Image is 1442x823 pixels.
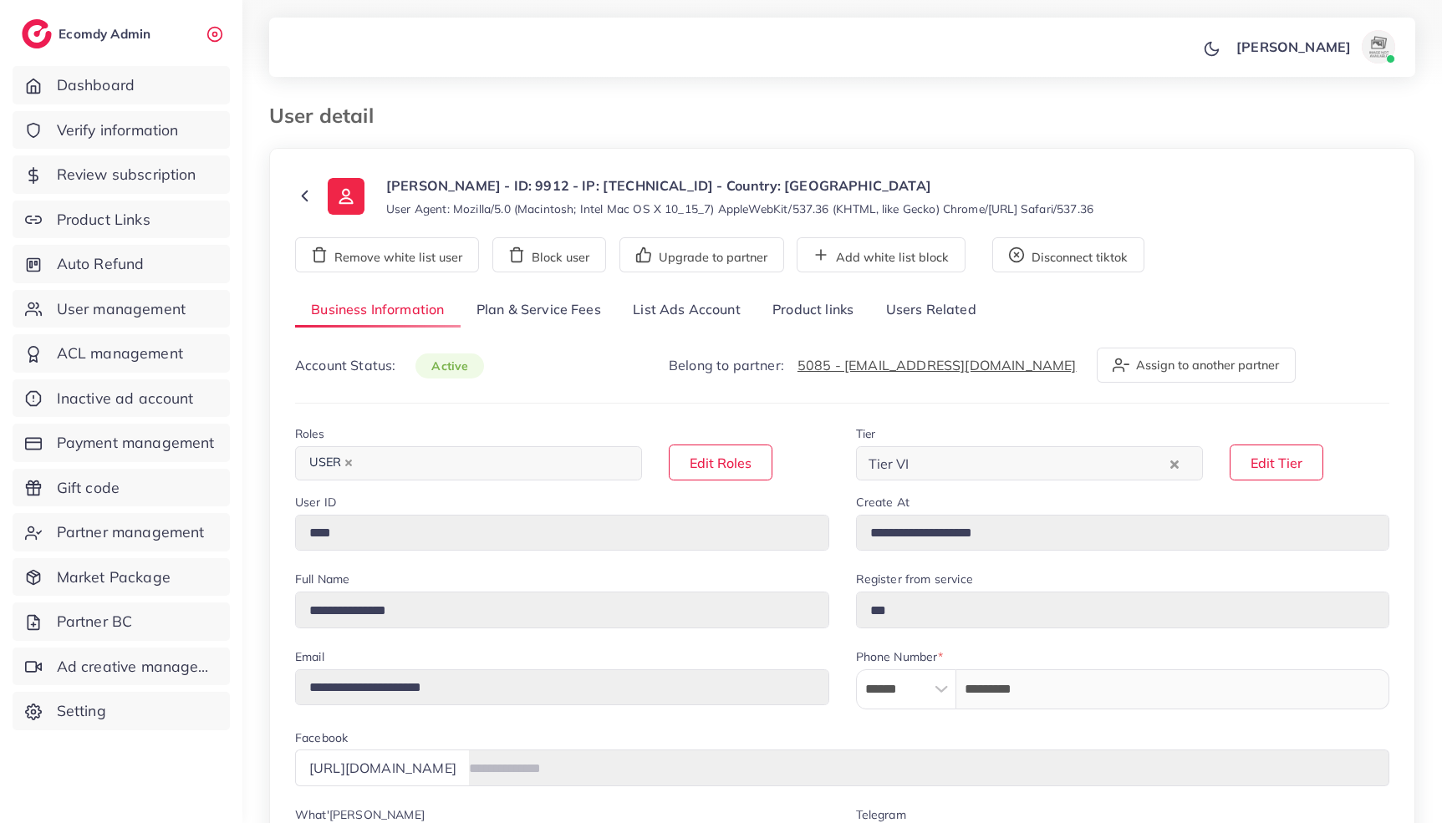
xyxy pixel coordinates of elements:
[13,66,230,104] a: Dashboard
[295,237,479,272] button: Remove white list user
[22,19,52,48] img: logo
[57,432,215,454] span: Payment management
[269,104,387,128] h3: User detail
[302,451,360,475] span: USER
[13,379,230,418] a: Inactive ad account
[13,692,230,730] a: Setting
[57,119,179,141] span: Verify information
[13,602,230,641] a: Partner BC
[856,571,973,587] label: Register from service
[797,357,1077,373] a: 5085 - [EMAIL_ADDRESS][DOMAIN_NAME]
[57,164,196,185] span: Review subscription
[856,648,944,665] label: Phone Number
[13,334,230,373] a: ACL management
[59,26,155,42] h2: Ecomdy Admin
[57,566,171,588] span: Market Package
[915,450,1166,476] input: Search for option
[57,388,194,409] span: Inactive ad account
[295,749,470,785] div: [URL][DOMAIN_NAME]
[1230,445,1323,480] button: Edit Tier
[856,425,876,442] label: Tier
[295,425,324,442] label: Roles
[13,424,230,462] a: Payment management
[57,611,133,632] span: Partner BC
[415,353,484,378] span: active
[1170,454,1179,473] button: Clear Selected
[669,445,772,480] button: Edit Roles
[295,292,461,328] a: Business Information
[57,298,186,320] span: User management
[856,494,910,511] label: Create At
[13,648,230,686] a: Ad creative management
[797,237,966,272] button: Add white list block
[13,513,230,551] a: Partner management
[295,806,425,823] label: What'[PERSON_NAME]
[386,201,1093,217] small: User Agent: Mozilla/5.0 (Macintosh; Intel Mac OS X 10_15_7) AppleWebKit/537.36 (KHTML, like Gecko...
[13,469,230,507] a: Gift code
[295,355,484,376] p: Account Status:
[57,209,150,231] span: Product Links
[386,175,1093,196] p: [PERSON_NAME] - ID: 9912 - IP: [TECHNICAL_ID] - Country: [GEOGRAPHIC_DATA]
[13,558,230,597] a: Market Package
[295,571,349,587] label: Full Name
[362,450,620,476] input: Search for option
[57,74,135,96] span: Dashboard
[57,656,217,678] span: Ad creative management
[869,292,991,328] a: Users Related
[461,292,617,328] a: Plan & Service Fees
[295,648,324,665] label: Email
[619,237,784,272] button: Upgrade to partner
[22,19,155,48] a: logoEcomdy Admin
[1227,30,1402,64] a: [PERSON_NAME]avatar
[57,477,120,499] span: Gift code
[1362,30,1395,64] img: avatar
[13,155,230,194] a: Review subscription
[344,459,353,467] button: Deselect USER
[295,729,348,746] label: Facebook
[57,253,145,275] span: Auto Refund
[617,292,757,328] a: List Ads Account
[13,201,230,239] a: Product Links
[328,178,364,215] img: ic-user-info.36bf1079.svg
[865,451,913,476] span: Tier VI
[295,494,336,511] label: User ID
[492,237,606,272] button: Block user
[57,700,106,722] span: Setting
[856,446,1203,480] div: Search for option
[1096,348,1295,383] button: Assign to another partner
[57,521,205,543] span: Partner management
[757,292,869,328] a: Product links
[669,355,1077,375] p: Belong to partner:
[856,806,906,823] label: Telegram
[1236,37,1351,57] p: [PERSON_NAME]
[13,111,230,150] a: Verify information
[13,290,230,328] a: User management
[57,343,183,364] span: ACL management
[13,245,230,283] a: Auto Refund
[992,237,1144,272] button: Disconnect tiktok
[295,446,642,480] div: Search for option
